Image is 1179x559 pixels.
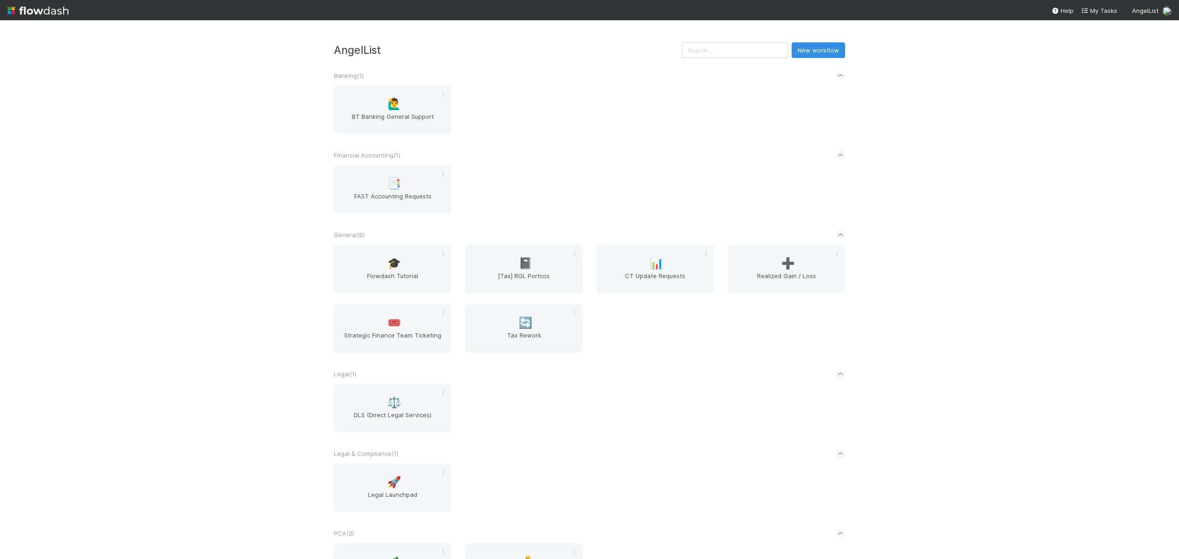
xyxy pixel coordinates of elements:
[781,257,795,269] span: ➕
[1162,6,1172,16] img: avatar_bc42736a-3f00-4d10-a11d-d22e63cdc729.png
[334,151,400,159] span: Financial Accounting ( 1 )
[387,257,401,269] span: 🎓
[469,331,579,349] span: Tax Rework
[387,476,401,488] span: 🚀
[1081,6,1117,15] a: My Tasks
[338,271,448,290] span: Flowdash Tutorial
[465,245,583,293] a: 📓[Tax] RGL Portcos
[469,271,579,290] span: [Tax] RGL Portcos
[334,370,356,378] span: Legal ( 1 )
[338,192,448,210] span: FAST Accounting Requests
[334,530,354,537] span: PCA ( 2 )
[465,304,583,353] a: 🔄Tax Rework
[596,245,714,293] a: 📊CT Update Requests
[387,396,401,408] span: ⚖️
[519,317,532,329] span: 🔄
[334,86,451,134] a: 🙋‍♂️BT Banking General Support
[387,178,401,190] span: 📑
[334,72,364,79] span: Banking ( 1 )
[334,231,365,239] span: General ( 6 )
[387,98,401,110] span: 🙋‍♂️
[334,304,451,353] a: 🎟️Strategic Finance Team Ticketing
[682,42,788,58] input: Search...
[338,331,448,349] span: Strategic Finance Team Ticketing
[334,245,451,293] a: 🎓Flowdash Tutorial
[1081,7,1117,14] span: My Tasks
[334,464,451,512] a: 🚀Legal Launchpad
[519,257,532,269] span: 📓
[728,245,845,293] a: ➕Realized Gain / Loss
[334,450,398,457] span: Legal & Compliance ( 1 )
[600,271,710,290] span: CT Update Requests
[387,317,401,329] span: 🎟️
[792,42,845,58] button: New workflow
[338,410,448,429] span: DLS (Direct Legal Services)
[338,112,448,130] span: BT Banking General Support
[731,271,841,290] span: Realized Gain / Loss
[7,3,69,18] img: logo-inverted-e16ddd16eac7371096b0.svg
[338,490,448,508] span: Legal Launchpad
[650,257,664,269] span: 📊
[334,165,451,214] a: 📑FAST Accounting Requests
[334,384,451,432] a: ⚖️DLS (Direct Legal Services)
[1051,6,1074,15] div: Help
[334,44,682,56] h3: AngelList
[1132,7,1159,14] span: AngelList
